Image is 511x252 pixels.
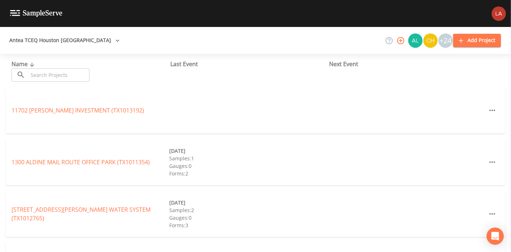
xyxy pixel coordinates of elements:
[11,206,151,222] a: [STREET_ADDRESS][PERSON_NAME] WATER SYSTEM (TX1012765)
[408,33,423,48] img: 30a13df2a12044f58df5f6b7fda61338
[453,34,501,47] button: Add Project
[169,199,327,206] div: [DATE]
[408,33,423,48] div: Alaina Hahn
[170,60,329,68] div: Last Event
[169,170,327,177] div: Forms: 2
[492,6,506,21] img: cf6e799eed601856facf0d2563d1856d
[10,10,63,17] img: logo
[438,33,453,48] div: +24
[169,162,327,170] div: Gauges: 0
[169,206,327,214] div: Samples: 2
[11,106,144,114] a: 11702 [PERSON_NAME] INVESTMENT (TX1013192)
[11,60,36,68] span: Name
[423,33,438,48] img: c74b8b8b1c7a9d34f67c5e0ca157ed15
[6,34,123,47] button: Antea TCEQ Houston [GEOGRAPHIC_DATA]
[423,33,438,48] div: Charles Medina
[11,158,150,166] a: 1300 ALDINE MAIL ROUTE OFFICE PARK (TX1011354)
[28,68,89,82] input: Search Projects
[487,228,504,245] div: Open Intercom Messenger
[169,221,327,229] div: Forms: 3
[169,214,327,221] div: Gauges: 0
[329,60,488,68] div: Next Event
[169,147,327,155] div: [DATE]
[169,155,327,162] div: Samples: 1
